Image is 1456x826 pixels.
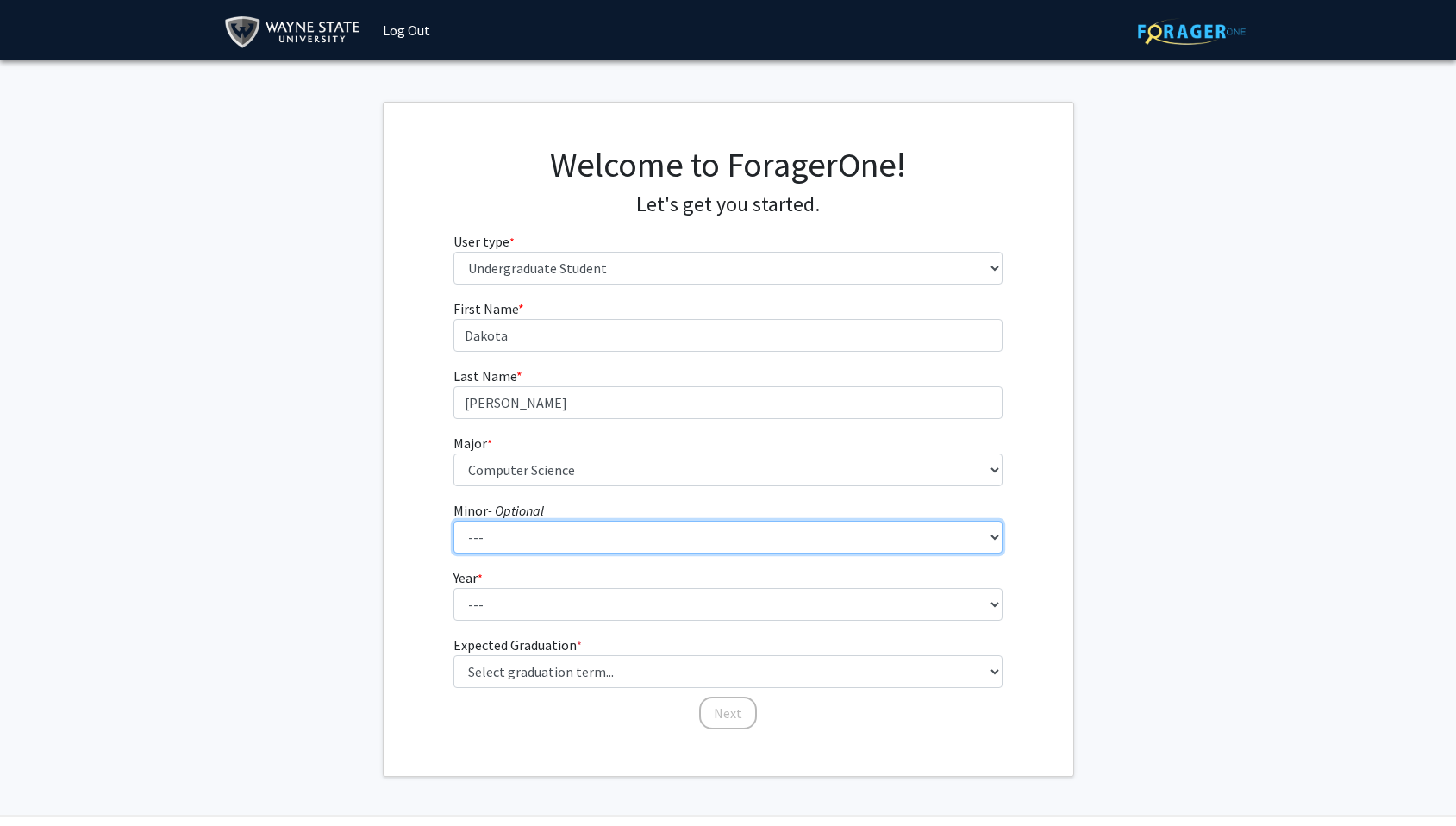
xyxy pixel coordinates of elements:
img: Wayne State University Logo [224,13,368,52]
img: ForagerOne Logo [1138,18,1246,45]
label: Expected Graduation [453,635,582,655]
span: First Name [453,300,518,317]
i: - Optional [488,502,544,519]
button: Next [699,697,757,729]
h1: Welcome to ForagerOne! [453,144,1003,185]
label: Major [453,433,492,454]
h4: Let's get you started. [453,192,1003,217]
label: Year [453,567,483,588]
label: User type [453,231,515,252]
span: Last Name [453,367,516,385]
label: Minor [453,500,544,521]
iframe: Chat [13,748,73,813]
